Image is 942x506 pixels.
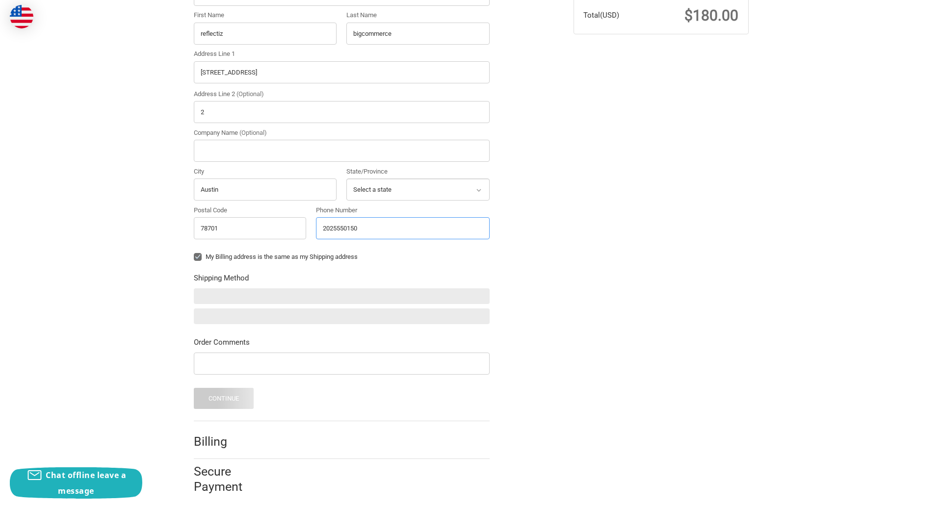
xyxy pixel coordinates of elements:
[194,253,490,261] label: My Billing address is the same as my Shipping address
[194,10,337,20] label: First Name
[194,128,490,138] label: Company Name
[346,10,490,20] label: Last Name
[194,49,490,59] label: Address Line 1
[194,167,337,177] label: City
[194,205,307,215] label: Postal Code
[10,467,142,499] button: Chat offline leave a message
[236,90,264,98] small: (Optional)
[239,129,267,136] small: (Optional)
[194,337,250,353] legend: Order Comments
[316,205,490,215] label: Phone Number
[82,4,112,13] span: Checkout
[346,167,490,177] label: State/Province
[194,464,260,495] h2: Secure Payment
[194,388,254,409] button: Continue
[194,273,249,288] legend: Shipping Method
[46,470,126,496] span: Chat offline leave a message
[194,434,251,449] h2: Billing
[10,5,33,28] img: duty and tax information for United States
[194,89,490,99] label: Address Line 2
[684,7,738,24] span: $180.00
[583,11,619,20] span: Total (USD)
